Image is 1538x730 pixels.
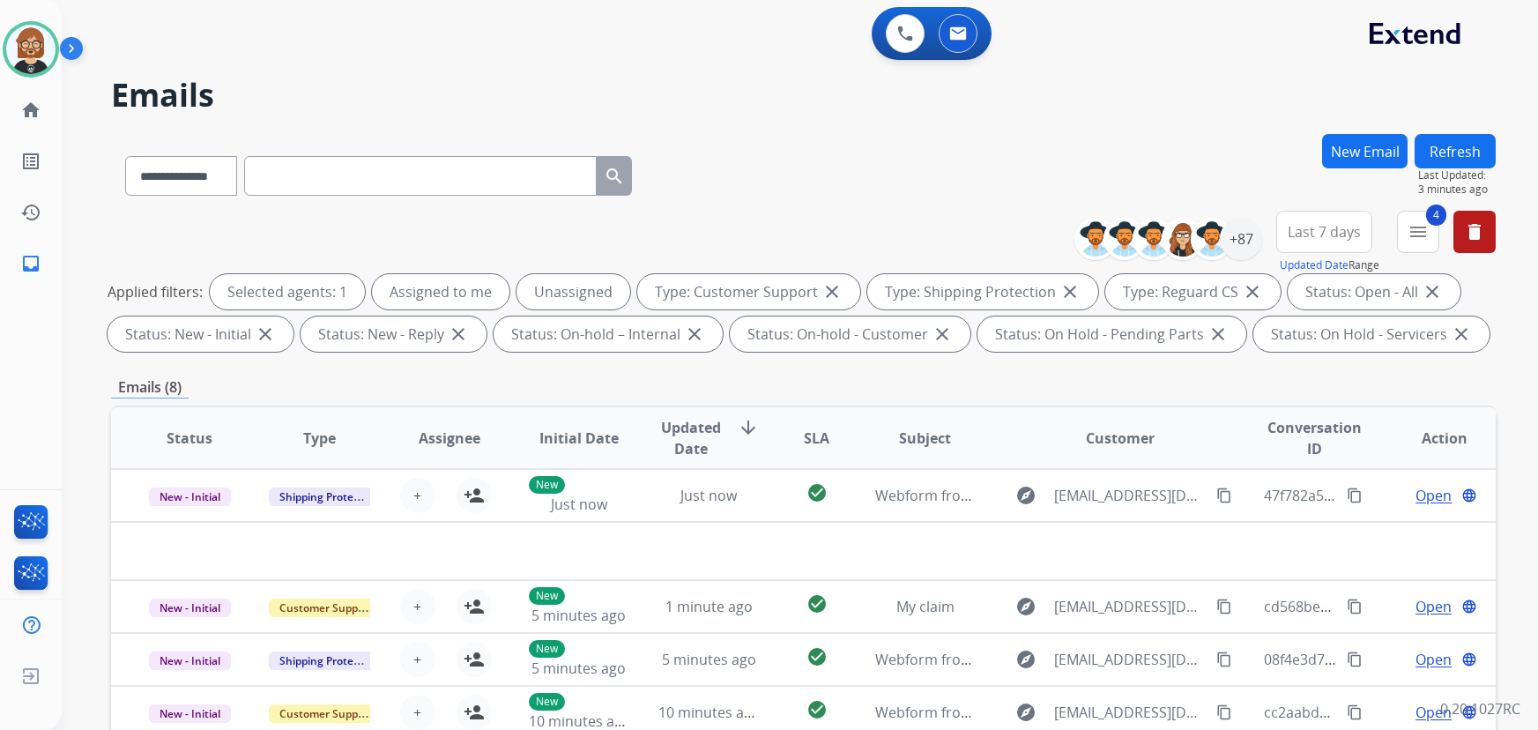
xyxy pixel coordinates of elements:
[516,274,630,309] div: Unassigned
[400,478,435,513] button: +
[875,650,1274,669] span: Webform from [EMAIL_ADDRESS][DOMAIN_NAME] on [DATE]
[1461,488,1477,503] mat-icon: language
[1461,599,1477,615] mat-icon: language
[372,274,509,309] div: Assigned to me
[1207,324,1229,345] mat-icon: close
[1054,596,1207,617] span: [EMAIL_ADDRESS][DOMAIN_NAME]
[977,317,1246,352] div: Status: On Hold - Pending Parts
[400,642,435,677] button: +
[1415,649,1452,670] span: Open
[1415,702,1452,723] span: Open
[149,704,231,723] span: New - Initial
[1347,488,1363,503] mat-icon: content_copy
[111,78,1496,113] h2: Emails
[269,599,383,617] span: Customer Support
[1322,134,1408,168] button: New Email
[6,25,56,74] img: avatar
[637,274,860,309] div: Type: Customer Support
[108,317,293,352] div: Status: New - Initial
[806,646,828,667] mat-icon: check_circle
[730,317,970,352] div: Status: On-hold - Customer
[539,428,619,449] span: Initial Date
[210,274,365,309] div: Selected agents: 1
[1461,652,1477,667] mat-icon: language
[529,640,565,658] p: New
[464,649,485,670] mat-icon: person_add
[1216,488,1232,503] mat-icon: content_copy
[1264,597,1527,616] span: cd568bec-cfba-4357-aca5-65c4067189f2
[413,485,421,506] span: +
[1347,599,1363,615] mat-icon: content_copy
[1280,257,1379,272] span: Range
[1015,596,1036,617] mat-icon: explore
[531,659,626,678] span: 5 minutes ago
[899,428,951,449] span: Subject
[413,702,421,723] span: +
[303,428,336,449] span: Type
[108,281,203,302] p: Applied filters:
[464,485,485,506] mat-icon: person_add
[1418,168,1496,182] span: Last Updated:
[1216,599,1232,615] mat-icon: content_copy
[1440,698,1520,719] p: 0.20.1027RC
[1242,281,1263,302] mat-icon: close
[494,317,723,352] div: Status: On-hold – Internal
[20,151,41,172] mat-icon: list_alt
[1086,428,1155,449] span: Customer
[448,324,469,345] mat-icon: close
[1216,704,1232,720] mat-icon: content_copy
[680,486,737,505] span: Just now
[1253,317,1490,352] div: Status: On Hold - Servicers
[464,702,485,723] mat-icon: person_add
[804,428,829,449] span: SLA
[875,486,1274,505] span: Webform from [EMAIL_ADDRESS][DOMAIN_NAME] on [DATE]
[1264,703,1533,722] span: cc2aabd0-a78c-493c-b20e-824c147817c4
[464,596,485,617] mat-icon: person_add
[1418,182,1496,197] span: 3 minutes ago
[1280,258,1349,272] button: Updated Date
[1015,485,1036,506] mat-icon: explore
[738,417,759,438] mat-icon: arrow_downward
[1426,205,1446,226] span: 4
[1451,324,1472,345] mat-icon: close
[149,599,231,617] span: New - Initial
[1464,221,1485,242] mat-icon: delete
[20,253,41,274] mat-icon: inbox
[1054,485,1207,506] span: [EMAIL_ADDRESS][DOMAIN_NAME]
[806,593,828,615] mat-icon: check_circle
[1015,649,1036,670] mat-icon: explore
[529,587,565,605] p: New
[1216,652,1232,667] mat-icon: content_copy
[1347,652,1363,667] mat-icon: content_copy
[1288,274,1460,309] div: Status: Open - All
[1288,228,1361,235] span: Last 7 days
[1059,281,1081,302] mat-icon: close
[269,704,383,723] span: Customer Support
[867,274,1098,309] div: Type: Shipping Protection
[806,699,828,720] mat-icon: check_circle
[1415,596,1452,617] span: Open
[1415,134,1496,168] button: Refresh
[1408,221,1429,242] mat-icon: menu
[658,417,724,459] span: Updated Date
[1220,218,1262,260] div: +87
[1264,486,1527,505] span: 47f782a5-4bdb-445a-89c7-4fa12f6bec3e
[875,703,1274,722] span: Webform from [EMAIL_ADDRESS][DOMAIN_NAME] on [DATE]
[419,428,480,449] span: Assignee
[806,482,828,503] mat-icon: check_circle
[665,597,753,616] span: 1 minute ago
[531,606,626,625] span: 5 minutes ago
[1264,650,1529,669] span: 08f4e3d7-3a8f-46cd-a683-96a3009c55d8
[529,476,565,494] p: New
[1276,211,1372,253] button: Last 7 days
[1054,649,1207,670] span: [EMAIL_ADDRESS][DOMAIN_NAME]
[167,428,212,449] span: Status
[1366,407,1496,469] th: Action
[1347,704,1363,720] mat-icon: content_copy
[413,596,421,617] span: +
[1054,702,1207,723] span: [EMAIL_ADDRESS][DOMAIN_NAME]
[551,495,607,514] span: Just now
[896,597,955,616] span: My claim
[149,652,231,670] span: New - Initial
[269,652,390,670] span: Shipping Protection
